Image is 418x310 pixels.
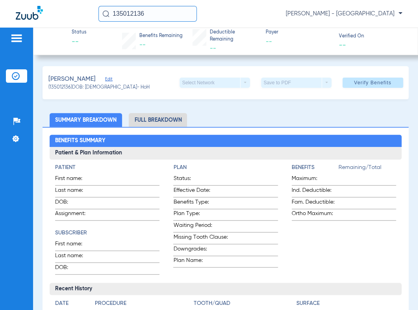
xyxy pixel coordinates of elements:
[50,113,122,127] li: Summary Breakdown
[55,210,94,220] span: Assignment:
[209,45,216,52] span: --
[292,186,338,197] span: Ind. Deductible:
[292,174,338,185] span: Maximum:
[48,74,95,84] span: [PERSON_NAME]
[173,186,231,197] span: Effective Date:
[55,198,94,209] span: DOB:
[379,272,418,310] iframe: Chat Widget
[173,163,277,172] h4: Plan
[102,10,109,17] img: Search Icon
[55,174,94,185] span: First name:
[173,256,231,267] span: Plan Name:
[98,6,197,22] input: Search for patients
[292,210,338,220] span: Ortho Maximum:
[286,10,402,18] span: [PERSON_NAME] - [GEOGRAPHIC_DATA]
[339,41,346,49] span: --
[55,240,94,251] span: First name:
[95,299,191,308] h4: Procedure
[48,84,149,91] span: (135012136) DOB: [DEMOGRAPHIC_DATA] - HoH
[173,174,231,185] span: Status:
[50,135,401,147] h2: Benefits Summary
[55,229,159,237] h4: Subscriber
[354,80,391,86] span: Verify Benefits
[129,113,187,127] li: Full Breakdown
[173,198,231,209] span: Benefits Type:
[72,29,87,36] span: Status
[173,245,231,256] span: Downgrades:
[266,37,332,47] span: --
[173,210,231,220] span: Plan Type:
[105,76,112,84] span: Edit
[338,163,396,174] span: Remaining/Total
[266,29,332,36] span: Payer
[292,198,338,209] span: Fam. Deductible:
[173,221,231,232] span: Waiting Period:
[55,252,94,262] span: Last name:
[209,29,259,43] span: Deductible Remaining
[139,42,146,48] span: --
[55,264,94,274] span: DOB:
[72,37,87,47] span: --
[194,299,294,308] h4: Tooth/Quad
[292,163,338,172] h4: Benefits
[50,147,401,160] h3: Patient & Plan Information
[55,299,88,308] h4: Date
[342,78,403,88] button: Verify Benefits
[339,33,405,40] span: Verified On
[292,163,338,174] app-breakdown-title: Benefits
[173,233,231,244] span: Missing Tooth Clause:
[55,186,94,197] span: Last name:
[16,6,43,20] img: Zuub Logo
[139,33,183,40] span: Benefits Remaining
[50,283,401,295] h3: Recent History
[296,299,396,308] h4: Surface
[55,163,159,172] h4: Patient
[10,33,23,43] img: hamburger-icon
